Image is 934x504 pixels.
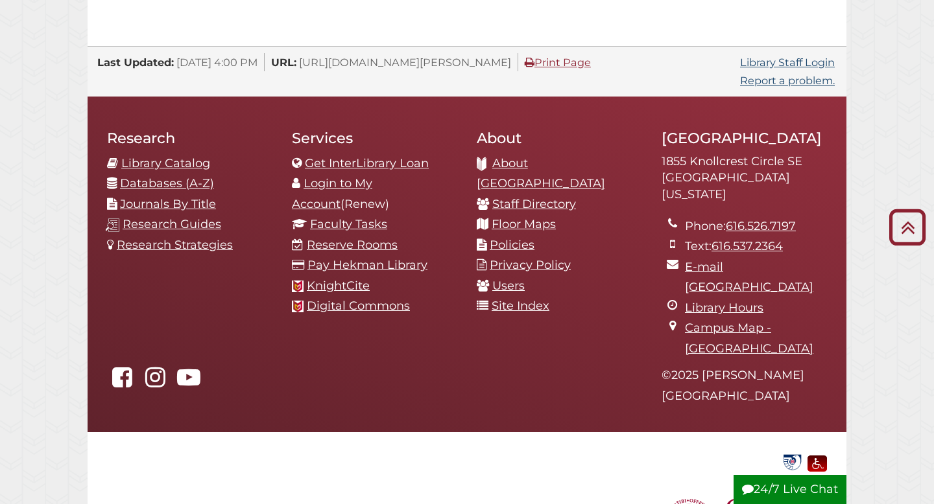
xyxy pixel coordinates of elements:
[685,301,763,315] a: Library Hours
[292,281,304,292] img: Calvin favicon logo
[492,279,525,293] a: Users
[740,74,835,87] a: Report a problem.
[121,156,210,170] a: Library Catalog
[808,453,827,472] img: Disability Assistance
[685,321,813,356] a: Campus Map - [GEOGRAPHIC_DATA]
[305,156,429,170] a: Get InterLibrary Loan
[492,217,556,231] a: Floor Maps
[307,238,398,252] a: Reserve Rooms
[525,57,534,67] i: Print Page
[712,239,783,253] a: 616.537.2364
[117,238,233,252] a: Research Strategies
[492,299,549,313] a: Site Index
[107,129,272,147] h2: Research
[525,56,591,69] a: Print Page
[780,453,804,472] img: Government Documents Federal Depository Library
[176,56,257,69] span: [DATE] 4:00 PM
[490,238,534,252] a: Policies
[292,174,457,214] li: (Renew)
[662,129,827,147] h2: [GEOGRAPHIC_DATA]
[271,56,296,69] span: URL:
[726,219,796,233] a: 616.526.7197
[307,299,410,313] a: Digital Commons
[174,374,204,389] a: Hekman Library on YouTube
[120,197,216,211] a: Journals By Title
[307,258,427,272] a: Pay Hekman Library
[685,216,827,237] li: Phone:
[490,258,571,272] a: Privacy Policy
[310,217,387,231] a: Faculty Tasks
[884,216,931,238] a: Back to Top
[307,279,370,293] a: KnightCite
[292,176,372,211] a: Login to My Account
[123,217,221,231] a: Research Guides
[685,236,827,257] li: Text:
[292,301,304,312] img: Calvin favicon logo
[662,365,827,406] p: © 2025 [PERSON_NAME][GEOGRAPHIC_DATA]
[492,197,576,211] a: Staff Directory
[780,454,804,468] a: Government Documents Federal Depository Library
[140,374,170,389] a: hekmanlibrary on Instagram
[477,129,642,147] h2: About
[107,374,137,389] a: Hekman Library on Facebook
[299,56,511,69] span: [URL][DOMAIN_NAME][PERSON_NAME]
[292,129,457,147] h2: Services
[808,454,827,468] a: Disability Assistance
[685,260,813,295] a: E-mail [GEOGRAPHIC_DATA]
[97,56,174,69] span: Last Updated:
[740,56,835,69] a: Library Staff Login
[106,218,119,232] img: research-guides-icon-white_37x37.png
[662,154,827,203] address: 1855 Knollcrest Circle SE [GEOGRAPHIC_DATA][US_STATE]
[120,176,214,190] a: Databases (A-Z)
